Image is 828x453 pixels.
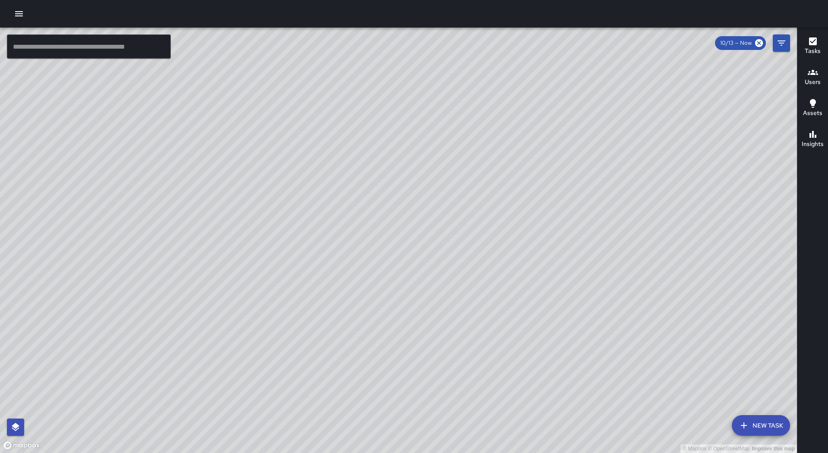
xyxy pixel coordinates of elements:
[797,93,828,124] button: Assets
[715,36,766,50] div: 10/13 — Now
[773,34,790,52] button: Filters
[797,62,828,93] button: Users
[797,31,828,62] button: Tasks
[803,109,822,118] h6: Assets
[797,124,828,155] button: Insights
[805,47,821,56] h6: Tasks
[732,415,790,436] button: New Task
[715,39,757,47] span: 10/13 — Now
[805,78,821,87] h6: Users
[802,140,824,149] h6: Insights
